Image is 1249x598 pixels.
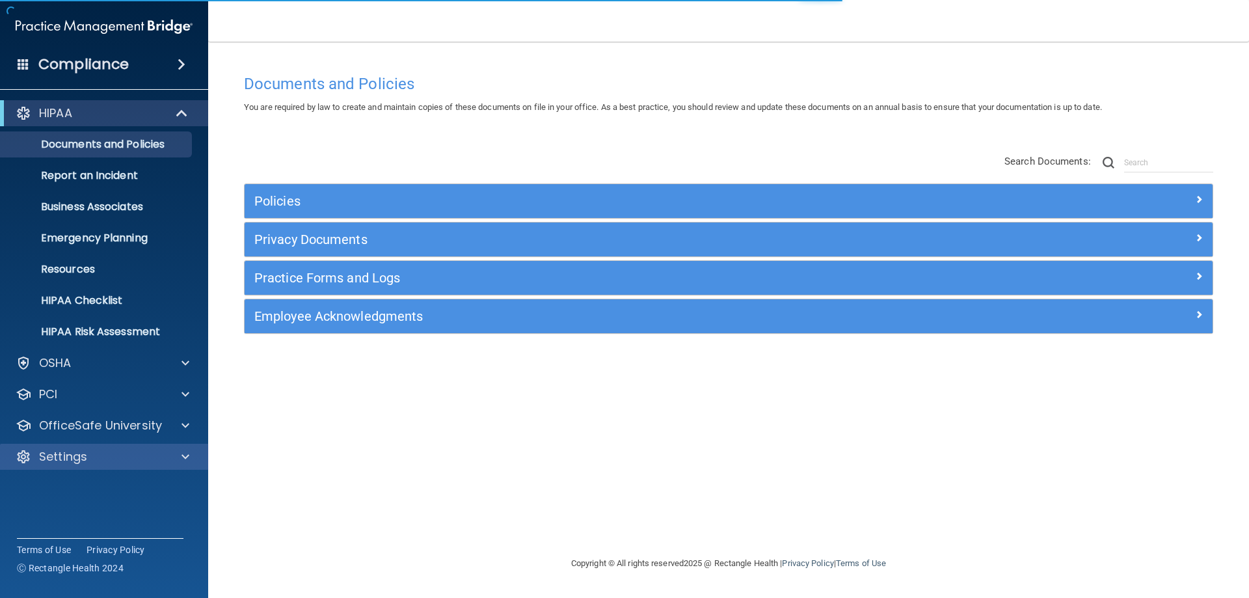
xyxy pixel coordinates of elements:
a: Terms of Use [836,558,886,568]
a: OfficeSafe University [16,418,189,433]
p: PCI [39,387,57,402]
span: You are required by law to create and maintain copies of these documents on file in your office. ... [244,102,1102,112]
h5: Policies [254,194,961,208]
input: Search [1124,153,1213,172]
p: HIPAA Checklist [8,294,186,307]
span: Ⓒ Rectangle Health 2024 [17,562,124,575]
a: Policies [254,191,1203,211]
a: Privacy Policy [87,543,145,556]
p: Business Associates [8,200,186,213]
h5: Privacy Documents [254,232,961,247]
div: Copyright © All rights reserved 2025 @ Rectangle Health | | [491,543,966,584]
p: Report an Incident [8,169,186,182]
a: PCI [16,387,189,402]
h5: Practice Forms and Logs [254,271,961,285]
p: HIPAA [39,105,72,121]
a: Settings [16,449,189,465]
img: ic-search.3b580494.png [1103,157,1114,169]
p: Documents and Policies [8,138,186,151]
a: Employee Acknowledgments [254,306,1203,327]
img: PMB logo [16,14,193,40]
a: Terms of Use [17,543,71,556]
a: HIPAA [16,105,189,121]
a: Privacy Documents [254,229,1203,250]
span: Search Documents: [1004,156,1091,167]
p: Settings [39,449,87,465]
p: HIPAA Risk Assessment [8,325,186,338]
h4: Compliance [38,55,129,74]
p: Emergency Planning [8,232,186,245]
p: OSHA [39,355,72,371]
a: Privacy Policy [782,558,833,568]
p: Resources [8,263,186,276]
h5: Employee Acknowledgments [254,309,961,323]
a: Practice Forms and Logs [254,267,1203,288]
p: OfficeSafe University [39,418,162,433]
h4: Documents and Policies [244,75,1213,92]
a: OSHA [16,355,189,371]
